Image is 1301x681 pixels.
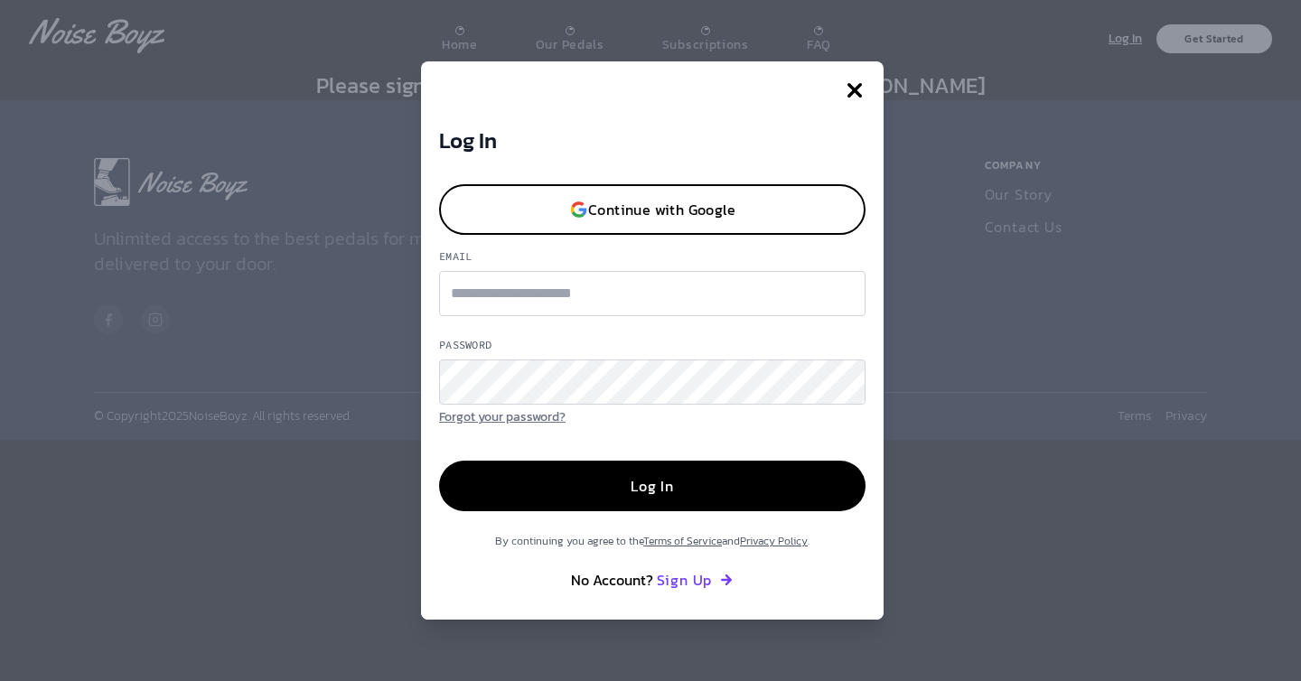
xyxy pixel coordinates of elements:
[439,569,866,591] p: No Account?
[439,533,866,551] p: By continuing you agree to the and .
[439,338,866,359] label: Password
[439,249,866,271] label: Email
[439,184,866,235] button: Continue with Google
[439,461,866,511] button: Log In
[439,130,866,152] h3: Log In
[588,202,735,217] p: Continue with Google
[643,533,722,549] a: Terms of Service
[439,407,566,428] button: Forgot your password?
[740,533,808,549] a: Privacy Policy
[657,569,735,591] button: Sign Up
